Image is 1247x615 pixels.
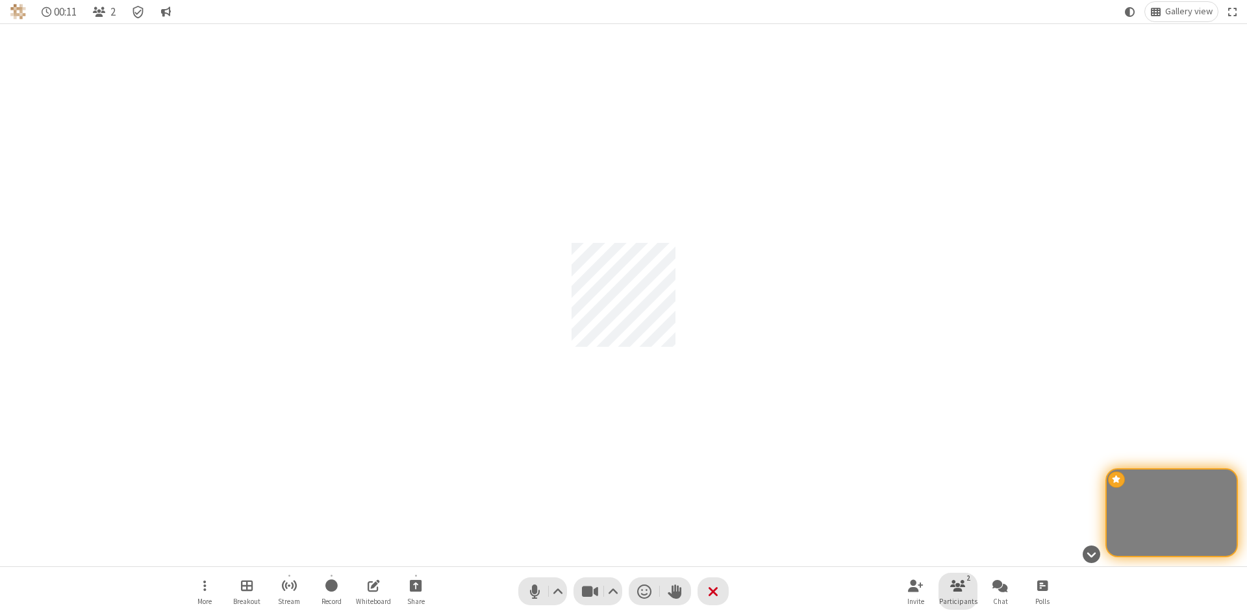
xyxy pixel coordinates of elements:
button: Video setting [605,577,622,605]
button: Raise hand [660,577,691,605]
button: Start streaming [270,573,309,610]
button: Manage Breakout Rooms [227,573,266,610]
button: Mute (Alt+A) [518,577,567,605]
span: Record [321,597,342,605]
span: Whiteboard [356,597,391,605]
span: Participants [939,597,977,605]
span: Invite [907,597,924,605]
button: Start recording [312,573,351,610]
button: Fullscreen [1223,2,1242,21]
span: Chat [993,597,1008,605]
button: Stop video (Alt+V) [573,577,622,605]
div: Meeting details Encryption enabled [126,2,151,21]
img: QA Selenium DO NOT DELETE OR CHANGE [10,4,26,19]
button: Open shared whiteboard [354,573,393,610]
span: Breakout [233,597,260,605]
span: Polls [1035,597,1050,605]
span: 2 [110,6,116,18]
span: Gallery view [1165,6,1213,17]
div: 2 [963,572,974,584]
button: End or leave meeting [698,577,729,605]
button: Start sharing [396,573,435,610]
button: Audio settings [549,577,567,605]
button: Open menu [185,573,224,610]
span: 00:11 [54,6,77,18]
span: Stream [278,597,300,605]
button: Open participant list [938,573,977,610]
div: Timer [36,2,82,21]
button: Hide [1077,538,1105,570]
button: Open chat [981,573,1020,610]
span: More [197,597,212,605]
button: Open poll [1023,573,1062,610]
button: Change layout [1145,2,1218,21]
span: Share [407,597,425,605]
button: Using system theme [1120,2,1140,21]
button: Open participant list [87,2,121,21]
button: Conversation [155,2,176,21]
button: Invite participants (Alt+I) [896,573,935,610]
button: Send a reaction [629,577,660,605]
